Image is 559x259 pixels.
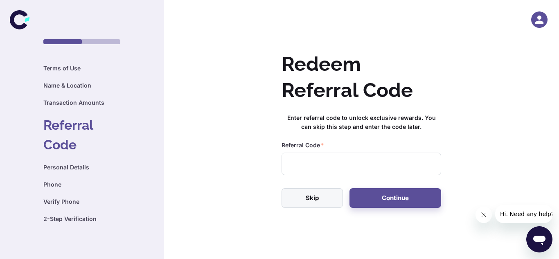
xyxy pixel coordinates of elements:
h6: Verify Phone [43,197,120,206]
iframe: Close message [476,207,492,223]
h6: Transaction Amounts [43,98,120,107]
h2: Redeem Referral Code [282,51,441,104]
h6: Enter referral code to unlock exclusive rewards. You can skip this step and enter the code later. [282,113,441,131]
iframe: Button to launch messaging window [526,226,552,252]
h4: Referral Code [43,115,120,155]
span: Hi. Need any help? [5,6,59,12]
button: Continue [349,188,441,208]
h6: Name & Location [43,81,120,90]
h6: 2-Step Verification [43,214,120,223]
h6: Personal Details [43,163,120,172]
h6: Phone [43,180,120,189]
iframe: Message from company [495,205,552,223]
button: Skip [282,188,343,208]
label: Referral Code [282,141,324,149]
h6: Terms of Use [43,64,120,73]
